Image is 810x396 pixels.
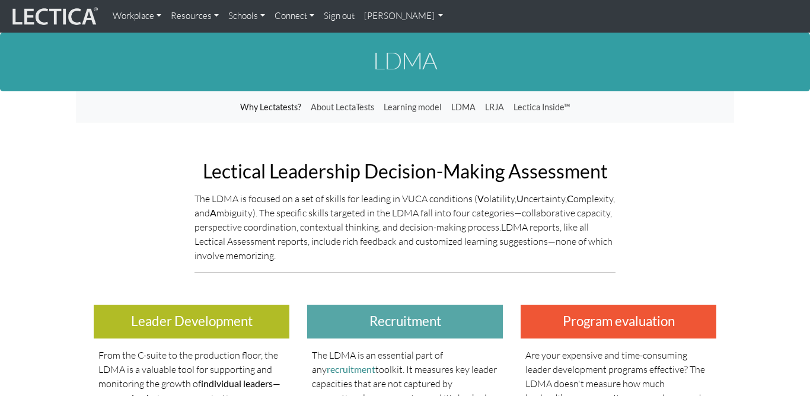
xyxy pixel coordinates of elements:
img: lecticalive [9,5,98,28]
h3: Recruitment [307,305,503,338]
a: LRJA [480,96,509,119]
a: Resources [166,5,224,28]
strong: U [516,193,524,204]
h3: Program evaluation [521,305,716,338]
a: Why Lectatests? [235,96,306,119]
a: Learning model [379,96,447,119]
a: recruitment [327,363,375,375]
a: Sign out [319,5,359,28]
h2: Lectical Leadership Decision-Making Assessment [194,161,616,181]
a: Workplace [108,5,166,28]
a: Schools [224,5,270,28]
strong: C [567,193,573,204]
h1: LDMA [76,47,734,74]
a: [PERSON_NAME] [359,5,448,28]
strong: individual leaders [201,378,273,389]
h3: Leader Development [94,305,289,338]
strong: V [477,193,484,204]
a: Connect [270,5,319,28]
p: The LDMA is focused on a set of skills for leading in VUCA conditions ( olatility, ncertainty, om... [194,191,616,263]
a: Lectica Inside™ [509,96,575,119]
a: LDMA [447,96,480,119]
a: About LectaTests [306,96,379,119]
strong: A [210,207,216,218]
